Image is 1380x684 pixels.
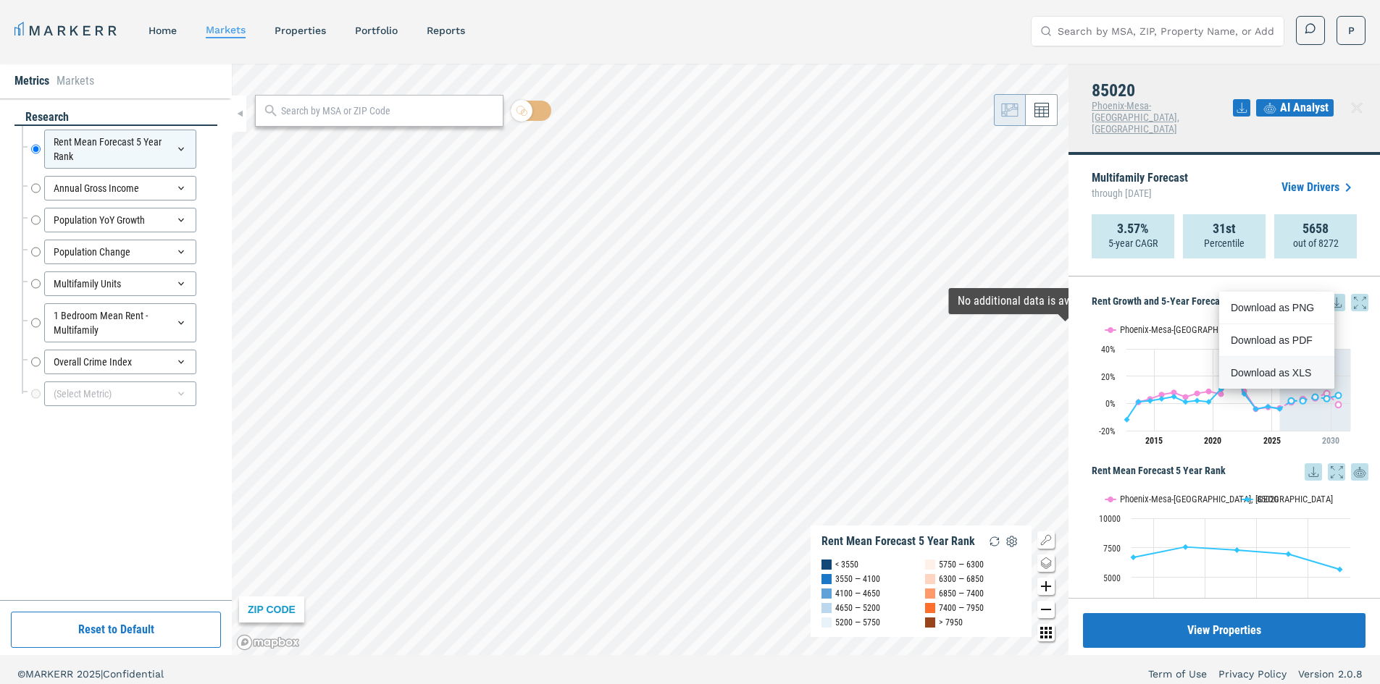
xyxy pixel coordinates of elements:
[1322,436,1339,446] tspan: 2030
[236,634,300,651] a: Mapbox logo
[1037,531,1055,549] button: Show/Hide Legend Map Button
[1204,436,1221,446] tspan: 2020
[1117,221,1149,236] strong: 3.57%
[1348,23,1355,38] span: P
[835,557,858,572] div: < 3550
[1234,547,1240,553] path: Monday, 14 Aug, 18:00, 7,304. 85020.
[939,586,984,601] div: 6850 — 7400
[1147,398,1153,404] path: Friday, 29 Aug, 18:00, 1.85. 85020.
[1099,426,1116,436] text: -20%
[149,25,177,36] a: home
[25,668,77,680] span: MARKERR
[939,557,984,572] div: 5750 — 6300
[281,104,495,119] input: Search by MSA or ZIP Code
[1206,399,1212,405] path: Thursday, 29 Aug, 18:00, 1.13. 85020.
[44,176,196,200] div: Annual Gross Income
[1092,81,1233,100] h4: 85020
[835,601,880,615] div: 4650 — 5200
[1103,544,1121,554] text: 7500
[44,208,196,232] div: Population YoY Growth
[232,64,1069,655] canvas: Map
[1336,392,1342,398] path: Thursday, 29 Aug, 18:00, 5.91. 85020.
[57,72,94,90] li: Markets
[821,534,975,549] div: Rent Mean Forecast 5 Year Rank
[1213,221,1236,236] strong: 31st
[1337,16,1366,45] button: P
[1092,311,1358,456] svg: Interactive chart
[1302,221,1329,236] strong: 5658
[1083,613,1366,648] button: View Properties
[1105,494,1227,504] button: Show Phoenix-Mesa-Scottsdale, AZ
[1313,394,1318,400] path: Tuesday, 29 Aug, 18:00, 4.66. 85020.
[1231,366,1314,380] div: Download as XLS
[939,572,984,586] div: 6300 — 6850
[1037,624,1055,641] button: Other options map button
[1183,399,1189,405] path: Tuesday, 29 Aug, 18:00, 1.08. 85020.
[1101,372,1116,382] text: 20%
[1204,236,1245,250] p: Percentile
[1124,416,1130,422] path: Wednesday, 29 Aug, 18:00, -11.84. 85020.
[44,130,196,169] div: Rent Mean Forecast 5 Year Rank
[355,25,398,36] a: Portfolio
[1286,551,1292,557] path: Tuesday, 14 Aug, 18:00, 6,964. 85020.
[1231,333,1314,347] div: Download as PDF
[1092,481,1358,662] svg: Interactive chart
[1092,184,1188,203] span: through [DATE]
[1242,494,1280,504] button: Show 85020
[1171,394,1177,400] path: Monday, 29 Aug, 18:00, 4.91. 85020.
[1092,100,1179,135] span: Phoenix-Mesa-[GEOGRAPHIC_DATA], [GEOGRAPHIC_DATA]
[1037,578,1055,595] button: Zoom in map button
[1281,179,1357,196] a: View Drivers
[1103,573,1121,583] text: 5000
[1242,391,1247,397] path: Monday, 29 Aug, 18:00, 6.97. 85020.
[1219,292,1334,324] div: Download as PNG
[958,294,1173,308] div: Map Tooltip Content
[1037,554,1055,572] button: Change style map button
[44,350,196,374] div: Overall Crime Index
[14,72,49,90] li: Metrics
[1324,395,1330,401] path: Wednesday, 29 Aug, 18:00, 3.53. 85020.
[44,240,196,264] div: Population Change
[986,533,1003,550] img: Reload Legend
[1136,399,1142,405] path: Thursday, 29 Aug, 18:00, 1.28. 85020.
[1003,533,1021,550] img: Settings
[1219,324,1334,357] div: Download as PDF
[1298,667,1363,681] a: Version 2.0.8
[1145,436,1163,446] tspan: 2015
[1253,406,1259,412] path: Tuesday, 29 Aug, 18:00, -4.2. 85020.
[939,615,963,630] div: > 7950
[17,668,25,680] span: ©
[11,612,221,648] button: Reset to Default
[1105,399,1116,409] text: 0%
[206,24,246,35] a: markets
[1300,398,1306,404] path: Sunday, 29 Aug, 18:00, 1.91. 85020.
[1101,345,1116,355] text: 40%
[1263,436,1281,446] tspan: 2025
[1195,390,1200,396] path: Wednesday, 29 Aug, 18:00, 7.28. Phoenix-Mesa-Scottsdale, AZ.
[1231,300,1314,315] div: Download as PNG
[77,668,103,680] span: 2025 |
[835,615,880,630] div: 5200 — 5750
[1037,601,1055,618] button: Zoom out map button
[1206,389,1212,394] path: Thursday, 29 Aug, 18:00, 8.81. Phoenix-Mesa-Scottsdale, AZ.
[1183,544,1189,549] path: Saturday, 14 Aug, 18:00, 7,569. 85020.
[835,586,880,601] div: 4100 — 4650
[1159,396,1165,402] path: Saturday, 29 Aug, 18:00, 3.41. 85020.
[1099,514,1121,524] text: 10000
[239,596,304,622] div: ZIP CODE
[1131,554,1137,560] path: Friday, 14 Aug, 18:00, 6,683. 85020.
[835,572,880,586] div: 3550 — 4100
[44,381,196,406] div: (Select Metric)
[44,271,196,296] div: Multifamily Units
[14,20,120,41] a: MARKERR
[939,601,984,615] div: 7400 — 7950
[1266,404,1271,410] path: Thursday, 29 Aug, 18:00, -2.33. 85020.
[1336,402,1342,408] path: Thursday, 29 Aug, 18:00, -0.97. Phoenix-Mesa-Scottsdale, AZ.
[1289,392,1342,404] g: 85020, line 4 of 4 with 5 data points.
[1219,357,1334,389] div: Download as XLS
[1256,99,1334,117] button: AI Analyst
[1218,387,1224,392] path: Saturday, 29 Aug, 18:00, 10.35. 85020.
[14,109,217,126] div: research
[1218,667,1287,681] a: Privacy Policy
